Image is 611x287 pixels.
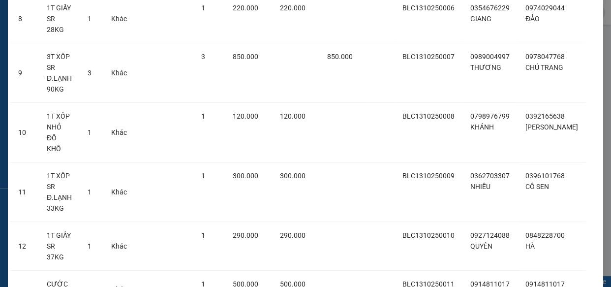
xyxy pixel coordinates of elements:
li: Công ty TNHH [PERSON_NAME] [5,5,143,42]
span: BLC1310250006 [402,4,455,12]
span: 120.000 [280,112,305,120]
td: Khác [103,43,135,103]
span: 0362703307 [470,172,510,180]
span: ĐẢO [525,15,540,23]
td: 1T XỐP SR Đ.LẠNH 33KG [39,162,80,222]
li: VP Phủ Lý [68,53,131,64]
span: 1 [88,128,92,136]
span: 220.000 [280,4,305,12]
td: 12 [10,222,39,271]
td: 1T XỐP NHỎ ĐỒ KHÔ [39,103,80,162]
span: 1 [88,242,92,250]
span: THƯƠNG [470,64,501,71]
span: 0978047768 [525,53,565,61]
td: 9 [10,43,39,103]
span: 850.000 [233,53,258,61]
span: CÔ SEN [525,183,549,191]
span: 0392165638 [525,112,565,120]
td: 1T GIẤY SR 37KG [39,222,80,271]
span: 3 [201,53,205,61]
span: 1 [201,231,205,239]
span: BLC1310250008 [402,112,455,120]
span: HÀ [525,242,535,250]
span: 290.000 [280,231,305,239]
li: VP [PERSON_NAME] [5,53,68,64]
span: BLC1310250010 [402,231,455,239]
span: KHÁNH [470,123,494,131]
span: 0848228700 [525,231,565,239]
span: 3 [88,69,92,77]
span: 0974029044 [525,4,565,12]
span: 300.000 [280,172,305,180]
span: GIANG [470,15,491,23]
span: BLC1310250009 [402,172,455,180]
td: Khác [103,222,135,271]
span: 290.000 [233,231,258,239]
span: 1 [201,172,205,180]
span: 1 [88,188,92,196]
span: 1 [201,4,205,12]
span: 0927124088 [470,231,510,239]
span: NHIỄU [470,183,490,191]
td: 3T XỐP SR Đ.LẠNH 90KG [39,43,80,103]
td: Khác [103,162,135,222]
span: QUYÊN [470,242,492,250]
span: 120.000 [233,112,258,120]
span: 0798976799 [470,112,510,120]
span: 1 [201,112,205,120]
td: Khác [103,103,135,162]
span: 1 [88,15,92,23]
td: 11 [10,162,39,222]
span: 300.000 [233,172,258,180]
td: 10 [10,103,39,162]
span: 0354676229 [470,4,510,12]
span: BLC1310250007 [402,53,455,61]
span: CHÚ TRANG [525,64,563,71]
span: 850.000 [327,53,353,61]
span: 220.000 [233,4,258,12]
span: environment [5,66,12,73]
span: 0989004997 [470,53,510,61]
span: 0396101768 [525,172,565,180]
span: [PERSON_NAME] [525,123,578,131]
